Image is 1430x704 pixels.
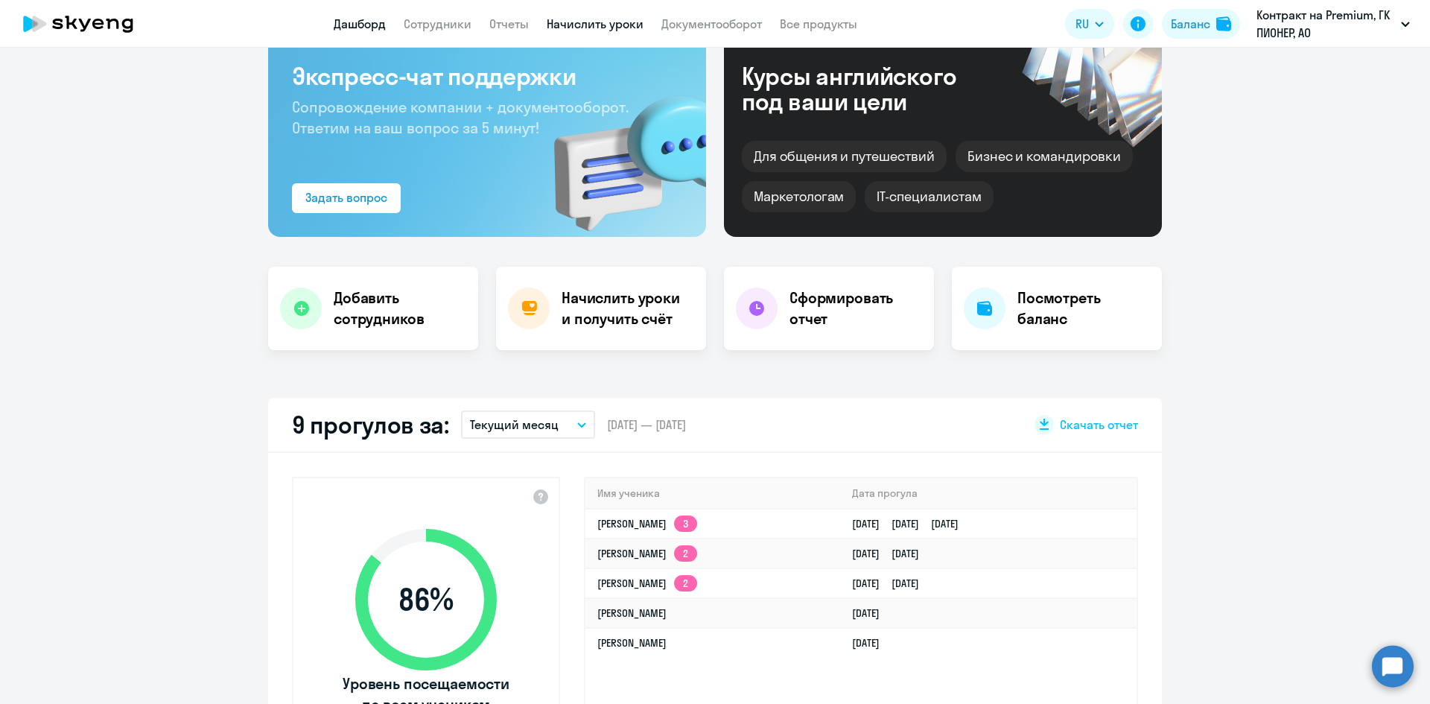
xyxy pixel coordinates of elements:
[340,582,512,618] span: 86 %
[852,517,970,530] a: [DATE][DATE][DATE]
[742,181,856,212] div: Маркетологам
[607,416,686,433] span: [DATE] — [DATE]
[562,288,691,329] h4: Начислить уроки и получить счёт
[305,188,387,206] div: Задать вопрос
[585,478,840,509] th: Имя ученика
[597,577,697,590] a: [PERSON_NAME]2
[1249,6,1417,42] button: Контракт на Premium, ГК ПИОНЕР, АО
[852,636,892,650] a: [DATE]
[1256,6,1395,42] p: Контракт на Premium, ГК ПИОНЕР, АО
[1060,416,1138,433] span: Скачать отчет
[292,183,401,213] button: Задать вопрос
[661,16,762,31] a: Документооборот
[597,636,667,650] a: [PERSON_NAME]
[852,577,931,590] a: [DATE][DATE]
[1065,9,1114,39] button: RU
[780,16,857,31] a: Все продукты
[840,478,1137,509] th: Дата прогула
[292,98,629,137] span: Сопровождение компании + документооборот. Ответим на ваш вопрос за 5 минут!
[597,547,697,560] a: [PERSON_NAME]2
[1216,16,1231,31] img: balance
[597,606,667,620] a: [PERSON_NAME]
[470,416,559,434] p: Текущий месяц
[461,410,595,439] button: Текущий месяц
[597,517,697,530] a: [PERSON_NAME]3
[404,16,471,31] a: Сотрудники
[742,63,997,114] div: Курсы английского под ваши цели
[1075,15,1089,33] span: RU
[674,575,697,592] app-skyeng-badge: 2
[865,181,993,212] div: IT-специалистам
[789,288,922,329] h4: Сформировать отчет
[1017,288,1150,329] h4: Посмотреть баланс
[292,410,449,440] h2: 9 прогулов за:
[1171,15,1210,33] div: Баланс
[292,61,682,91] h3: Экспресс-чат поддержки
[956,141,1133,172] div: Бизнес и командировки
[547,16,643,31] a: Начислить уроки
[674,516,697,532] app-skyeng-badge: 3
[533,69,706,237] img: bg-img
[852,606,892,620] a: [DATE]
[674,545,697,562] app-skyeng-badge: 2
[1162,9,1240,39] button: Балансbalance
[489,16,529,31] a: Отчеты
[334,16,386,31] a: Дашборд
[742,141,947,172] div: Для общения и путешествий
[852,547,931,560] a: [DATE][DATE]
[334,288,466,329] h4: Добавить сотрудников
